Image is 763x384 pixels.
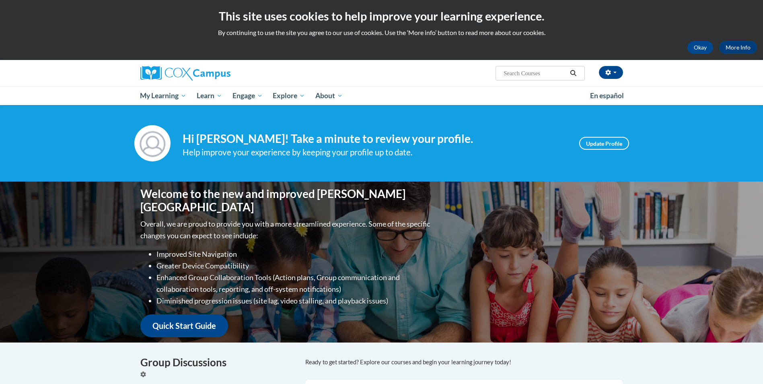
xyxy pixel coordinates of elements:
a: Update Profile [579,137,629,150]
h4: Group Discussions [140,355,293,370]
h4: Hi [PERSON_NAME]! Take a minute to review your profile. [183,132,567,146]
p: Overall, we are proud to provide you with a more streamlined experience. Some of the specific cha... [140,218,432,242]
li: Improved Site Navigation [156,248,432,260]
button: Okay [687,41,713,54]
img: Profile Image [134,125,171,161]
a: Cox Campus [140,66,293,81]
img: Cox Campus [140,66,230,81]
span: Explore [273,91,305,101]
span: About [315,91,343,101]
p: By continuing to use the site you agree to our use of cookies. Use the ‘More info’ button to read... [6,28,757,37]
button: Account Settings [599,66,623,79]
li: Greater Device Compatibility [156,260,432,272]
a: En español [585,87,629,104]
a: About [310,87,348,105]
span: En español [590,91,624,100]
button: Search [567,68,579,78]
a: Learn [191,87,227,105]
a: My Learning [135,87,192,105]
h1: Welcome to the new and improved [PERSON_NAME][GEOGRAPHIC_DATA] [140,187,432,214]
div: Help improve your experience by keeping your profile up to date. [183,146,567,159]
span: My Learning [140,91,186,101]
li: Enhanced Group Collaboration Tools (Action plans, Group communication and collaboration tools, re... [156,272,432,295]
span: Learn [197,91,222,101]
div: Main menu [128,87,635,105]
li: Diminished progression issues (site lag, video stalling, and playback issues) [156,295,432,307]
a: Quick Start Guide [140,314,228,337]
a: Engage [227,87,268,105]
a: More Info [719,41,757,54]
input: Search Courses [503,68,567,78]
a: Explore [267,87,310,105]
h2: This site uses cookies to help improve your learning experience. [6,8,757,24]
span: Engage [232,91,263,101]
